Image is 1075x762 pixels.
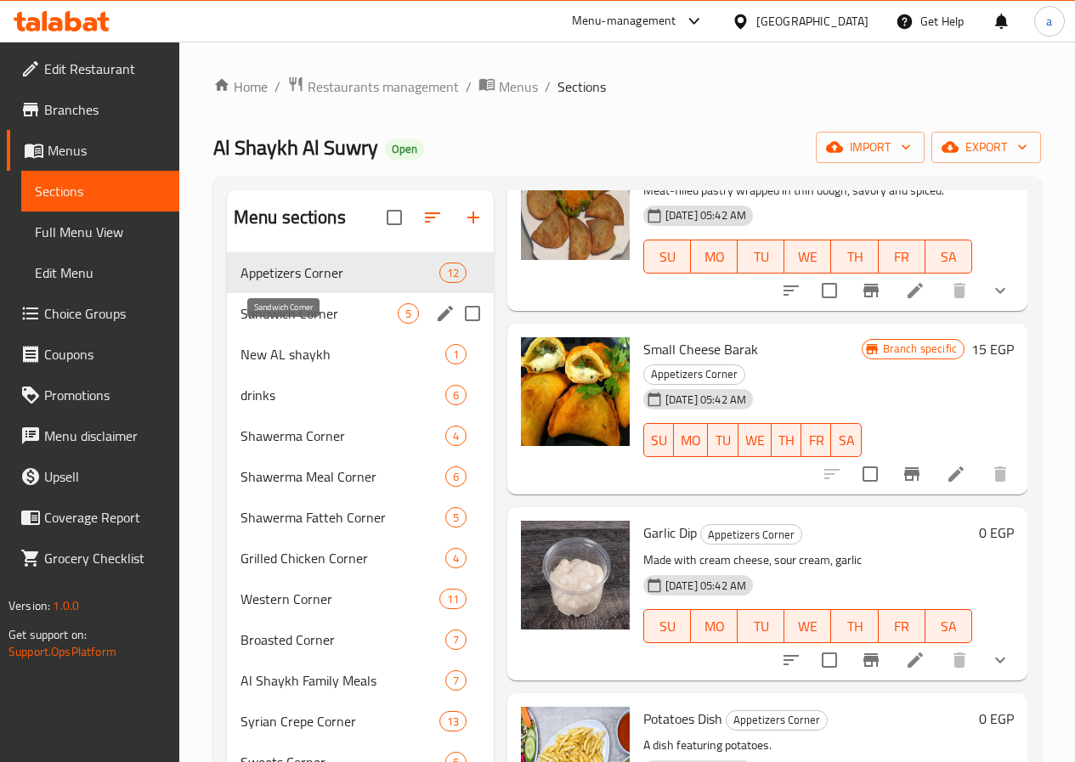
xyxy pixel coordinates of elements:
a: Coupons [7,334,179,375]
p: Meat-filled pastry wrapped in thin dough, savory and spiced. [643,180,972,201]
span: TU [744,614,778,639]
span: SU [651,428,667,453]
a: Edit Restaurant [7,48,179,89]
div: items [445,426,467,446]
div: items [398,303,419,324]
button: TU [738,240,784,274]
span: TH [838,245,871,269]
p: Made with cream cheese, sour cream, garlic [643,550,972,571]
span: 1 [446,347,466,363]
span: New AL shaykh [240,344,445,364]
span: a [1046,12,1052,31]
nav: breadcrumb [213,76,1041,98]
span: Menu disclaimer [44,426,166,446]
a: Promotions [7,375,179,415]
span: Edit Menu [35,262,166,283]
button: edit [433,301,458,326]
span: Branches [44,99,166,120]
div: Western Corner [240,589,439,609]
span: Small Cheese Barak [643,336,758,362]
div: Western Corner11 [227,579,494,619]
span: 6 [446,469,466,485]
div: Menu-management [572,11,676,31]
span: Appetizers Corner [240,262,439,283]
span: Coupons [44,344,166,364]
div: Shawerma Corner4 [227,415,494,456]
h6: 0 EGP [979,707,1014,731]
button: MO [674,423,708,457]
div: Appetizers Corner [700,524,802,545]
button: MO [691,609,738,643]
span: 13 [440,714,466,730]
div: Appetizers Corner [643,364,745,385]
img: Meat Barak [521,151,630,260]
div: Appetizers Corner12 [227,252,494,293]
a: Upsell [7,456,179,497]
a: Coverage Report [7,497,179,538]
span: Grocery Checklist [44,548,166,568]
span: Full Menu View [35,222,166,242]
a: Restaurants management [287,76,459,98]
img: Small Cheese Barak [521,337,630,446]
span: WE [791,245,824,269]
span: 1.0.0 [53,595,79,617]
div: Grilled Chicken Corner [240,548,445,568]
a: Choice Groups [7,293,179,334]
span: Choice Groups [44,303,166,324]
span: Sort sections [412,197,453,238]
h6: 15 EGP [971,337,1014,361]
span: 7 [446,632,466,648]
svg: Show Choices [990,280,1010,301]
a: Branches [7,89,179,130]
span: Potatoes Dish [643,706,722,731]
img: Garlic Dip [521,521,630,629]
button: TH [831,240,878,274]
span: SU [651,614,684,639]
button: SA [925,609,972,643]
div: New AL shaykh1 [227,334,494,375]
div: items [445,548,467,568]
div: Sandwich Corner5edit [227,293,494,334]
a: Menus [7,130,179,171]
h6: 0 EGP [979,521,1014,545]
span: Edit Restaurant [44,59,166,79]
a: Menus [478,76,538,98]
div: Syrian Crepe Corner13 [227,701,494,742]
button: TU [738,609,784,643]
button: TU [708,423,738,457]
span: 4 [446,550,466,567]
button: Branch-specific-item [891,454,932,494]
span: SA [838,428,854,453]
button: FR [879,240,925,274]
a: Grocery Checklist [7,538,179,579]
div: Grilled Chicken Corner4 [227,538,494,579]
span: FR [885,614,919,639]
div: drinks6 [227,375,494,415]
div: Al Shaykh Family Meals [240,670,445,691]
button: TH [831,609,878,643]
li: / [274,76,280,97]
span: TH [778,428,795,453]
div: Broasted Corner [240,629,445,650]
button: SU [643,609,691,643]
a: Menu disclaimer [7,415,179,456]
span: SA [932,245,965,269]
span: 4 [446,428,466,444]
svg: Show Choices [990,650,1010,670]
span: FR [885,245,919,269]
span: Restaurants management [308,76,459,97]
span: Open [385,142,424,156]
span: Upsell [44,466,166,487]
button: delete [939,640,980,680]
span: 5 [446,510,466,526]
span: Sections [35,181,166,201]
div: items [445,507,467,528]
span: Shawerma Fatteh Corner [240,507,445,528]
span: Get support on: [8,624,87,646]
li: / [466,76,472,97]
div: items [439,262,467,283]
div: items [445,629,467,650]
span: 7 [446,673,466,689]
